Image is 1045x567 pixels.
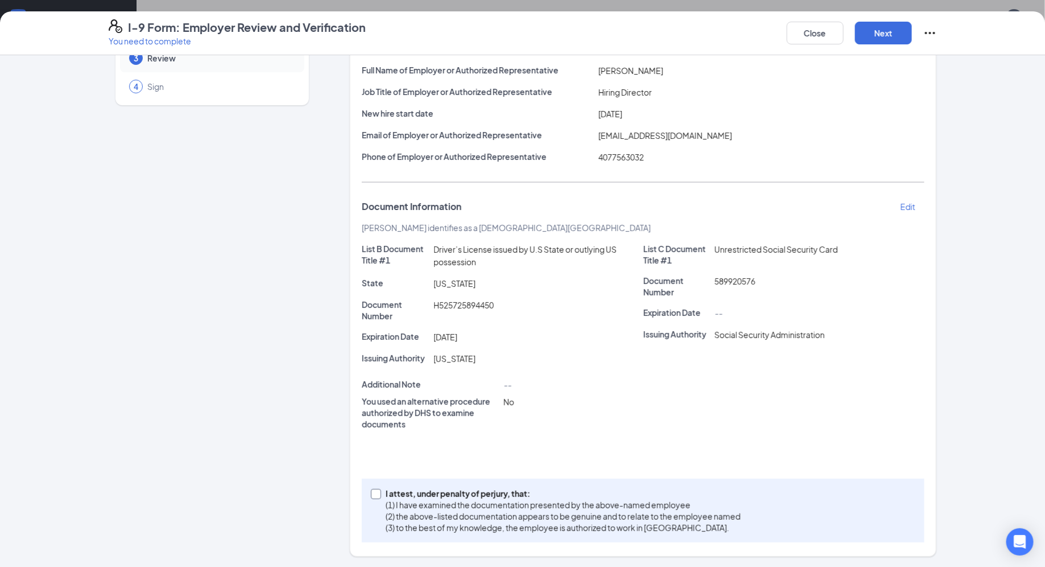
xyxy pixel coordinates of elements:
[643,275,711,298] p: Document Number
[714,308,722,318] span: --
[598,109,622,119] span: [DATE]
[362,331,429,342] p: Expiration Date
[362,396,499,430] p: You used an alternative procedure authorized by DHS to examine documents
[598,152,644,162] span: 4077563032
[503,380,511,390] span: --
[362,277,429,289] p: State
[433,332,457,342] span: [DATE]
[362,379,499,390] p: Additional Note
[643,307,711,318] p: Expiration Date
[362,108,594,119] p: New hire start date
[901,201,915,212] p: Edit
[134,81,138,92] span: 4
[643,328,711,340] p: Issuing Authority
[362,243,429,266] p: List B Document Title #1
[598,65,663,76] span: [PERSON_NAME]
[433,244,617,267] span: Driver’s License issued by U.S State or outlying US possession
[362,299,429,322] p: Document Number
[643,243,711,266] p: List C Document Title #1
[128,19,366,35] h4: I-9 Form: Employer Review and Verification
[503,397,514,407] span: No
[362,223,651,233] span: [PERSON_NAME] identifies as a [DEMOGRAPHIC_DATA][GEOGRAPHIC_DATA]
[386,488,741,499] p: I attest, under penalty of perjury, that:
[362,151,594,162] p: Phone of Employer or Authorized Representative
[147,81,293,92] span: Sign
[362,129,594,141] p: Email of Employer or Authorized Representative
[109,35,366,47] p: You need to complete
[386,522,741,533] p: (3) to the best of my knowledge, the employee is authorized to work in [GEOGRAPHIC_DATA].
[362,352,429,364] p: Issuing Authority
[109,19,122,33] svg: FormI9EVerifyIcon
[362,86,594,97] p: Job Title of Employer or Authorized Representative
[787,22,844,44] button: Close
[714,244,838,254] span: Unrestricted Social Security Card
[147,52,293,64] span: Review
[433,354,476,364] span: [US_STATE]
[134,52,138,64] span: 3
[855,22,912,44] button: Next
[714,276,755,286] span: 589920576
[598,87,652,97] span: Hiring Director
[386,511,741,522] p: (2) the above-listed documentation appears to be genuine and to relate to the employee named
[362,201,461,212] span: Document Information
[362,64,594,76] p: Full Name of Employer or Authorized Representative
[433,278,476,289] span: [US_STATE]
[923,26,937,40] svg: Ellipses
[433,300,494,310] span: H525725894450
[598,130,732,141] span: [EMAIL_ADDRESS][DOMAIN_NAME]
[386,499,741,511] p: (1) I have examined the documentation presented by the above-named employee
[714,330,825,340] span: Social Security Administration
[1006,528,1034,556] div: Open Intercom Messenger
